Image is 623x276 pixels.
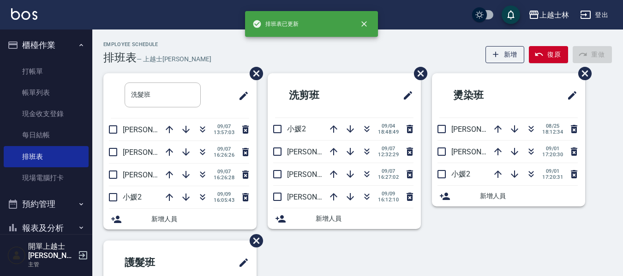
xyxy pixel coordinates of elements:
span: 09/01 [542,146,563,152]
span: 18:48:49 [378,129,399,135]
a: 排班表 [4,146,89,167]
span: 刪除班表 [407,60,429,87]
a: 打帳單 [4,61,89,82]
img: Logo [11,8,37,20]
input: 排版標題 [125,82,201,107]
span: 16:26:26 [214,152,234,158]
div: 新增人員 [432,186,585,206]
span: 09/07 [214,169,234,175]
span: 刪除班表 [243,227,264,254]
span: [PERSON_NAME]12 [123,125,186,134]
div: 上越士林 [539,9,569,21]
span: 17:20:30 [542,152,563,158]
span: 修改班表的標題 [561,84,578,106]
span: 13:57:03 [214,129,234,135]
span: 09/09 [214,191,234,197]
span: [PERSON_NAME]8 [123,148,182,157]
span: 09/07 [214,123,234,129]
span: 新增人員 [480,191,578,201]
span: 16:26:28 [214,175,234,181]
h3: 排班表 [103,51,137,64]
span: 修改班表的標題 [233,252,249,274]
span: 09/09 [378,191,399,197]
h2: 洗剪班 [275,79,365,112]
h6: — 上越士[PERSON_NAME] [137,54,211,64]
span: [PERSON_NAME]12 [287,193,351,201]
button: 復原 [529,46,568,63]
button: 預約管理 [4,192,89,216]
span: [PERSON_NAME]12 [123,170,186,179]
div: 新增人員 [268,208,421,229]
span: [PERSON_NAME]8 [451,147,511,156]
img: Person [7,246,26,264]
button: 上越士林 [525,6,573,24]
button: 新增 [485,46,525,63]
span: 17:20:31 [542,174,563,180]
span: 排班表已更新 [252,19,299,29]
span: 修改班表的標題 [233,85,249,107]
a: 現金收支登錄 [4,103,89,124]
a: 帳單列表 [4,82,89,103]
span: 09/07 [214,146,234,152]
span: 09/07 [378,146,399,152]
span: 新增人員 [316,214,413,223]
a: 現場電腦打卡 [4,167,89,188]
span: [PERSON_NAME]12 [451,125,515,134]
a: 每日結帳 [4,124,89,146]
span: 小媛2 [287,124,306,133]
span: 09/07 [378,168,399,174]
span: 08/25 [542,123,563,129]
span: [PERSON_NAME]12 [287,170,351,179]
span: 16:12:10 [378,197,399,203]
button: 櫃檯作業 [4,33,89,57]
h5: 開單上越士[PERSON_NAME] [28,242,75,260]
span: 刪除班表 [571,60,593,87]
span: 16:27:02 [378,174,399,180]
button: 報表及分析 [4,216,89,240]
span: 小媛2 [123,193,142,201]
span: [PERSON_NAME]8 [287,147,347,156]
h2: 燙染班 [439,79,529,112]
button: save [502,6,520,24]
div: 新增人員 [103,209,257,229]
span: 12:32:29 [378,152,399,158]
span: 小媛2 [451,170,470,178]
h2: Employee Schedule [103,41,211,47]
p: 主管 [28,260,75,269]
span: 16:05:43 [214,197,234,203]
span: 09/04 [378,123,399,129]
span: 18:12:34 [542,129,563,135]
button: close [354,14,374,34]
span: 修改班表的標題 [397,84,413,106]
button: 登出 [576,6,612,23]
span: 新增人員 [151,214,249,224]
span: 刪除班表 [243,60,264,87]
span: 09/01 [542,168,563,174]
